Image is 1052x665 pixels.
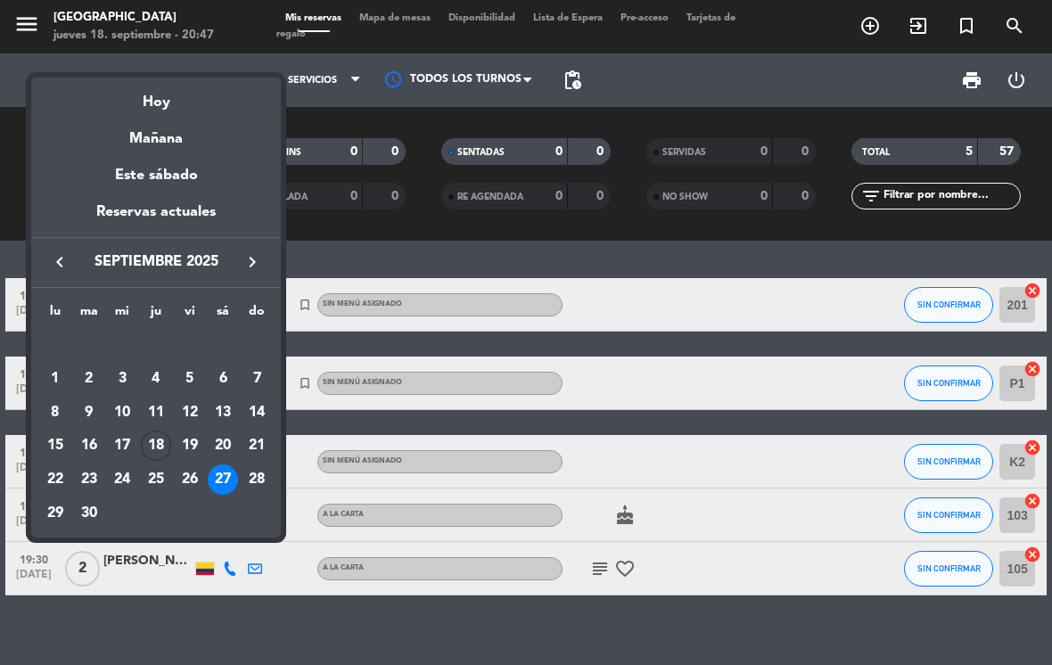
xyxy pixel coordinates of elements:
td: 30 de septiembre de 2025 [72,497,106,530]
div: Hoy [31,78,281,114]
div: 18 [141,431,171,461]
td: 10 de septiembre de 2025 [105,396,139,430]
td: 29 de septiembre de 2025 [38,497,72,530]
div: 12 [175,398,205,428]
td: 3 de septiembre de 2025 [105,362,139,396]
div: 1 [40,364,70,394]
td: 16 de septiembre de 2025 [72,429,106,463]
td: 21 de septiembre de 2025 [240,429,274,463]
div: 13 [208,398,238,428]
div: 6 [208,364,238,394]
div: 20 [208,431,238,461]
td: 20 de septiembre de 2025 [207,429,241,463]
div: 15 [40,431,70,461]
th: miércoles [105,301,139,329]
div: 7 [242,364,272,394]
th: martes [72,301,106,329]
button: keyboard_arrow_right [236,250,268,274]
td: 1 de septiembre de 2025 [38,362,72,396]
div: 3 [107,364,137,394]
div: 29 [40,498,70,529]
td: 9 de septiembre de 2025 [72,396,106,430]
td: 24 de septiembre de 2025 [105,463,139,497]
td: 28 de septiembre de 2025 [240,463,274,497]
td: SEP. [38,328,274,362]
div: 4 [141,364,171,394]
td: 27 de septiembre de 2025 [207,463,241,497]
td: 26 de septiembre de 2025 [173,463,207,497]
div: Este sábado [31,151,281,201]
div: 25 [141,464,171,495]
th: sábado [207,301,241,329]
div: 28 [242,464,272,495]
td: 15 de septiembre de 2025 [38,429,72,463]
td: 17 de septiembre de 2025 [105,429,139,463]
th: lunes [38,301,72,329]
td: 22 de septiembre de 2025 [38,463,72,497]
div: 9 [74,398,104,428]
td: 8 de septiembre de 2025 [38,396,72,430]
span: septiembre 2025 [76,250,236,274]
td: 11 de septiembre de 2025 [139,396,173,430]
td: 2 de septiembre de 2025 [72,362,106,396]
td: 13 de septiembre de 2025 [207,396,241,430]
i: keyboard_arrow_right [242,251,263,273]
th: viernes [173,301,207,329]
td: 23 de septiembre de 2025 [72,463,106,497]
div: 30 [74,498,104,529]
td: 19 de septiembre de 2025 [173,429,207,463]
div: 22 [40,464,70,495]
i: keyboard_arrow_left [49,251,70,273]
td: 4 de septiembre de 2025 [139,362,173,396]
div: 11 [141,398,171,428]
div: 27 [208,464,238,495]
div: 14 [242,398,272,428]
div: 26 [175,464,205,495]
td: 14 de septiembre de 2025 [240,396,274,430]
div: 17 [107,431,137,461]
div: 24 [107,464,137,495]
td: 25 de septiembre de 2025 [139,463,173,497]
div: 21 [242,431,272,461]
th: jueves [139,301,173,329]
button: keyboard_arrow_left [44,250,76,274]
div: 23 [74,464,104,495]
td: 7 de septiembre de 2025 [240,362,274,396]
div: 8 [40,398,70,428]
td: 18 de septiembre de 2025 [139,429,173,463]
div: 10 [107,398,137,428]
div: 2 [74,364,104,394]
div: Reservas actuales [31,201,281,237]
div: 16 [74,431,104,461]
div: 19 [175,431,205,461]
div: 5 [175,364,205,394]
td: 5 de septiembre de 2025 [173,362,207,396]
div: Mañana [31,114,281,151]
td: 12 de septiembre de 2025 [173,396,207,430]
th: domingo [240,301,274,329]
td: 6 de septiembre de 2025 [207,362,241,396]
